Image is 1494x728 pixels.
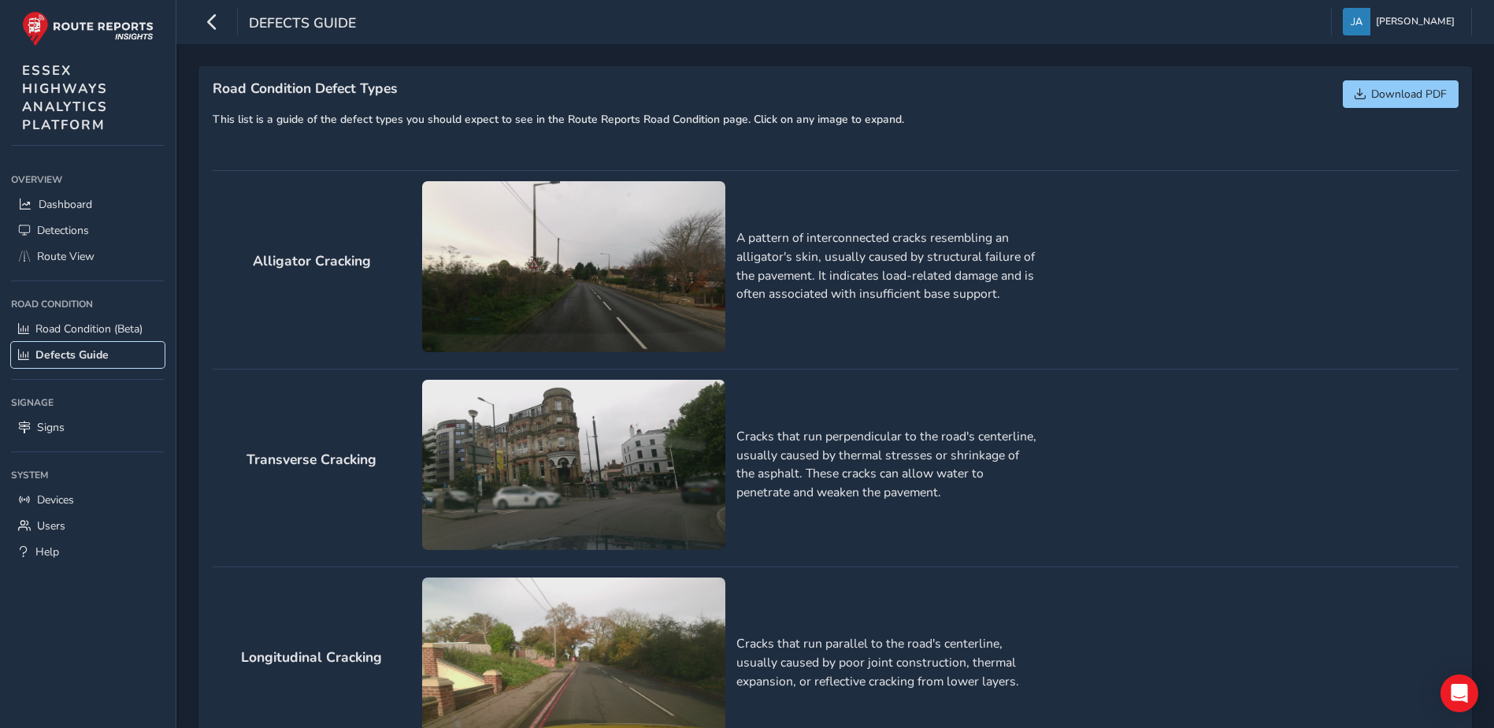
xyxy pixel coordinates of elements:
span: Devices [37,492,74,507]
div: Open Intercom Messenger [1440,674,1478,712]
a: Users [11,513,165,539]
a: Devices [11,487,165,513]
span: Road Condition (Beta) [35,321,143,336]
a: Help [11,539,165,565]
button: [PERSON_NAME] [1343,8,1460,35]
div: Road Condition [11,292,165,316]
span: Download PDF [1371,87,1447,102]
img: diamond-layout [1343,8,1370,35]
a: Defects Guide [11,342,165,368]
a: Signs [11,414,165,440]
span: ESSEX HIGHWAYS ANALYTICS PLATFORM [22,61,108,134]
p: Cracks that run parallel to the road's centerline, usually caused by poor joint construction, the... [736,635,1040,691]
span: Defects Guide [249,13,356,35]
h1: Road Condition Defect Types [213,80,904,97]
p: A pattern of interconnected cracks resembling an alligator's skin, usually caused by structural f... [736,229,1040,304]
button: Download PDF [1343,80,1459,108]
p: Cracks that run perpendicular to the road's centerline, usually caused by thermal stresses or shr... [736,428,1040,503]
a: Dashboard [11,191,165,217]
a: Detections [11,217,165,243]
h2: Transverse Cracking [213,451,411,468]
a: Route View [11,243,165,269]
h2: Longitudinal Cracking [213,649,411,666]
div: System [11,463,165,487]
span: Dashboard [39,197,92,212]
span: [PERSON_NAME] [1376,8,1455,35]
span: Defects Guide [35,347,109,362]
span: Users [37,518,65,533]
h6: This list is a guide of the defect types you should expect to see in the Route Reports Road Condi... [213,113,904,127]
img: Alligator Cracking [422,181,725,352]
img: rr logo [22,11,154,46]
a: Road Condition (Beta) [11,316,165,342]
span: Detections [37,223,89,238]
h2: Alligator Cracking [213,253,411,269]
span: Help [35,544,59,559]
div: Overview [11,168,165,191]
span: Route View [37,249,95,264]
span: Signs [37,420,65,435]
img: Transverse Cracking [422,380,725,551]
div: Signage [11,391,165,414]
